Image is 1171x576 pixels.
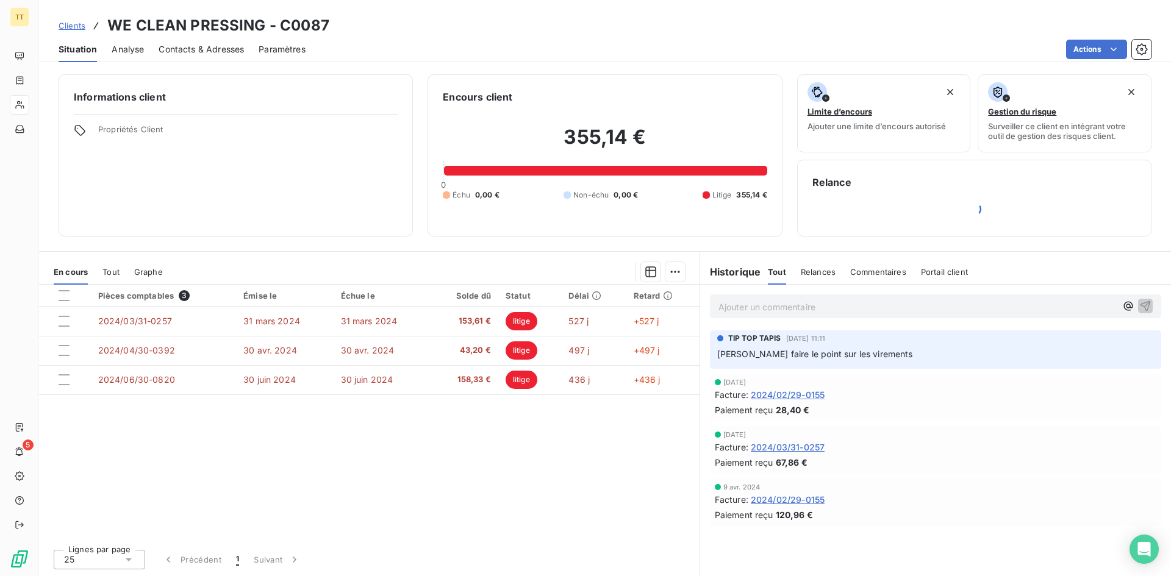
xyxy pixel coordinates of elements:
[443,90,512,104] h6: Encours client
[568,345,589,355] span: 497 j
[751,388,825,401] span: 2024/02/29-0155
[107,15,329,37] h3: WE CLEAN PRESSING - C0087
[728,333,781,344] span: TIP TOP TAPIS
[751,493,825,506] span: 2024/02/29-0155
[10,549,29,569] img: Logo LeanPay
[808,107,872,116] span: Limite d’encours
[506,291,554,300] div: Statut
[751,441,825,453] span: 2024/03/31-0257
[988,107,1056,116] span: Gestion du risque
[443,125,767,162] h2: 355,14 €
[506,312,537,330] span: litige
[64,553,74,566] span: 25
[98,345,175,355] span: 2024/04/30-0392
[1130,535,1159,564] div: Open Intercom Messenger
[243,316,300,326] span: 31 mars 2024
[634,316,659,326] span: +527 j
[438,344,491,357] span: 43,20 €
[341,291,423,300] div: Échue le
[715,493,748,506] span: Facture :
[634,291,692,300] div: Retard
[246,547,308,572] button: Suivant
[712,190,732,201] span: Litige
[797,74,971,152] button: Limite d’encoursAjouter une limite d’encours autorisé
[10,7,29,27] div: TT
[776,404,809,416] span: 28,40 €
[978,74,1151,152] button: Gestion du risqueSurveiller ce client en intégrant votre outil de gestion des risques client.
[573,190,609,201] span: Non-échu
[54,267,88,277] span: En cours
[715,456,773,469] span: Paiement reçu
[475,190,500,201] span: 0,00 €
[723,431,747,438] span: [DATE]
[438,315,491,327] span: 153,61 €
[723,379,747,386] span: [DATE]
[243,291,326,300] div: Émise le
[812,175,1136,190] h6: Relance
[98,316,172,326] span: 2024/03/31-0257
[341,345,395,355] span: 30 avr. 2024
[568,291,618,300] div: Délai
[243,374,296,385] span: 30 juin 2024
[715,404,773,416] span: Paiement reçu
[112,43,144,55] span: Analyse
[736,190,767,201] span: 355,14 €
[715,441,748,453] span: Facture :
[801,267,836,277] span: Relances
[634,345,660,355] span: +497 j
[155,547,229,572] button: Précédent
[438,374,491,386] span: 158,33 €
[988,121,1141,141] span: Surveiller ce client en intégrant votre outil de gestion des risques client.
[717,349,913,359] span: [PERSON_NAME] faire le point sur les virements
[98,290,229,301] div: Pièces comptables
[715,508,773,521] span: Paiement reçu
[341,316,398,326] span: 31 mars 2024
[441,180,446,190] span: 0
[808,121,946,131] span: Ajouter une limite d’encours autorisé
[179,290,190,301] span: 3
[506,341,537,360] span: litige
[438,291,491,300] div: Solde dû
[700,265,761,279] h6: Historique
[259,43,306,55] span: Paramètres
[568,316,589,326] span: 527 j
[159,43,244,55] span: Contacts & Adresses
[715,388,748,401] span: Facture :
[506,371,537,389] span: litige
[723,483,761,491] span: 9 avr. 2024
[134,267,163,277] span: Graphe
[776,456,808,469] span: 67,86 €
[1066,40,1127,59] button: Actions
[59,43,97,55] span: Situation
[786,335,826,342] span: [DATE] 11:11
[614,190,638,201] span: 0,00 €
[236,553,239,566] span: 1
[59,20,85,32] a: Clients
[341,374,393,385] span: 30 juin 2024
[921,267,968,277] span: Portail client
[850,267,906,277] span: Commentaires
[243,345,297,355] span: 30 avr. 2024
[634,374,661,385] span: +436 j
[229,547,246,572] button: 1
[453,190,470,201] span: Échu
[776,508,813,521] span: 120,96 €
[102,267,120,277] span: Tout
[568,374,590,385] span: 436 j
[98,124,398,141] span: Propriétés Client
[23,439,34,450] span: 5
[59,21,85,30] span: Clients
[74,90,398,104] h6: Informations client
[98,374,175,385] span: 2024/06/30-0820
[768,267,786,277] span: Tout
